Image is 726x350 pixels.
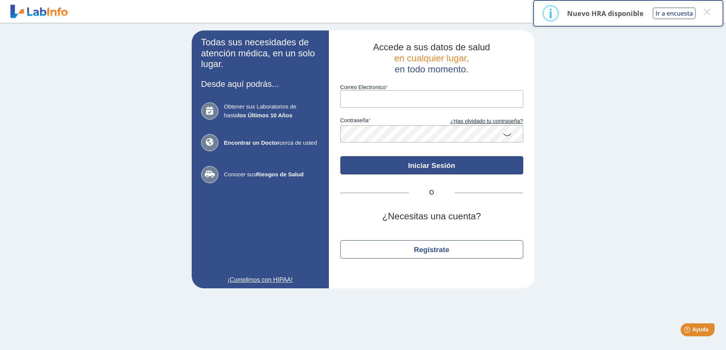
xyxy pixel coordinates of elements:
[340,84,523,90] label: Correo Electronico
[201,79,319,89] h3: Desde aquí podrás...
[658,320,718,342] iframe: Help widget launcher
[409,188,455,197] span: O
[256,171,304,177] b: Riesgos de Salud
[340,211,523,222] h2: ¿Necesitas una cuenta?
[549,6,553,20] div: i
[224,139,280,146] b: Encontrar un Doctor
[224,139,319,147] span: cerca de usted
[340,156,523,174] button: Iniciar Sesión
[224,170,319,179] span: Conocer sus
[224,102,319,120] span: Obtener sus Laboratorios de hasta
[340,240,523,259] button: Regístrate
[432,117,523,126] a: ¿Has olvidado tu contraseña?
[395,64,468,74] span: en todo momento.
[394,53,469,63] span: en cualquier lugar,
[567,9,644,18] p: Nuevo HRA disponible
[238,112,292,118] b: los Últimos 10 Años
[201,275,319,284] a: ¡Cumplimos con HIPAA!
[340,117,432,126] label: contraseña
[201,37,319,70] h2: Todas sus necesidades de atención médica, en un solo lugar.
[700,5,714,19] button: Close this dialog
[373,42,490,52] span: Accede a sus datos de salud
[653,8,696,19] button: Ir a encuesta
